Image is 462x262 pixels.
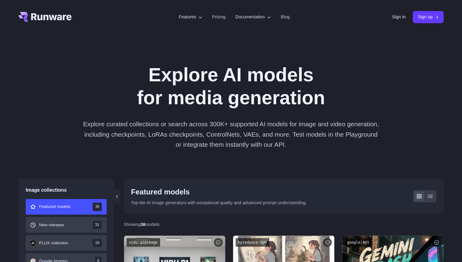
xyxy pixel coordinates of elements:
[18,12,71,22] a: Go to /
[235,13,271,20] label: Documentation
[127,238,160,247] code: vidu:q1@image
[93,239,101,247] span: 18
[93,221,101,229] span: 31
[82,119,380,149] p: Explore curated collections or search across 300K+ supported AI models for image and video genera...
[413,11,444,23] a: Sign up
[281,13,290,20] a: Blog
[236,238,269,247] code: bytedance:5@0
[141,222,145,227] strong: 36
[39,222,64,228] span: New releases
[39,240,68,246] span: FLUX collection
[26,199,107,215] button: Featured models 36
[212,13,226,20] a: Pricing
[131,186,307,198] div: Featured models
[39,203,70,210] span: Featured models
[345,238,372,247] code: google:4@1
[61,64,401,109] h1: Explore AI models for media generation
[114,189,120,204] button: ‹
[26,235,107,251] button: FLUX collection 18
[392,13,405,20] a: Sign in
[179,13,202,20] label: Features
[131,199,307,206] p: Top-tier AI image generators with exceptional quality and advanced prompt understanding.
[26,217,107,233] button: New releases 31
[124,221,160,228] div: Showing models
[93,203,101,211] span: 36
[26,186,107,194] div: Image collections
